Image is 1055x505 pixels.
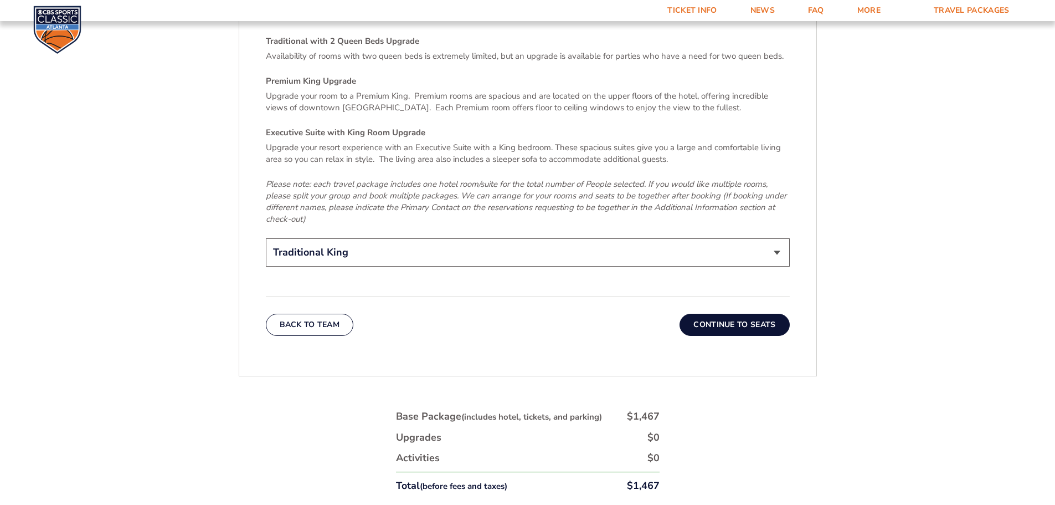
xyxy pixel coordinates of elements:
[647,431,660,445] div: $0
[33,6,81,54] img: CBS Sports Classic
[266,314,354,336] button: Back To Team
[396,451,440,465] div: Activities
[396,410,602,424] div: Base Package
[396,479,507,493] div: Total
[266,90,790,114] p: Upgrade your room to a Premium King. Premium rooms are spacious and are located on the upper floo...
[266,35,790,47] h4: Traditional with 2 Queen Beds Upgrade
[266,142,790,165] p: Upgrade your resort experience with an Executive Suite with a King bedroom. These spacious suites...
[266,75,790,87] h4: Premium King Upgrade
[266,178,786,225] em: Please note: each travel package includes one hotel room/suite for the total number of People sel...
[680,314,789,336] button: Continue To Seats
[266,127,790,139] h4: Executive Suite with King Room Upgrade
[266,50,790,62] p: Availability of rooms with two queen beds is extremely limited, but an upgrade is available for p...
[396,431,441,445] div: Upgrades
[647,451,660,465] div: $0
[461,411,602,422] small: (includes hotel, tickets, and parking)
[420,481,507,492] small: (before fees and taxes)
[627,479,660,493] div: $1,467
[627,410,660,424] div: $1,467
